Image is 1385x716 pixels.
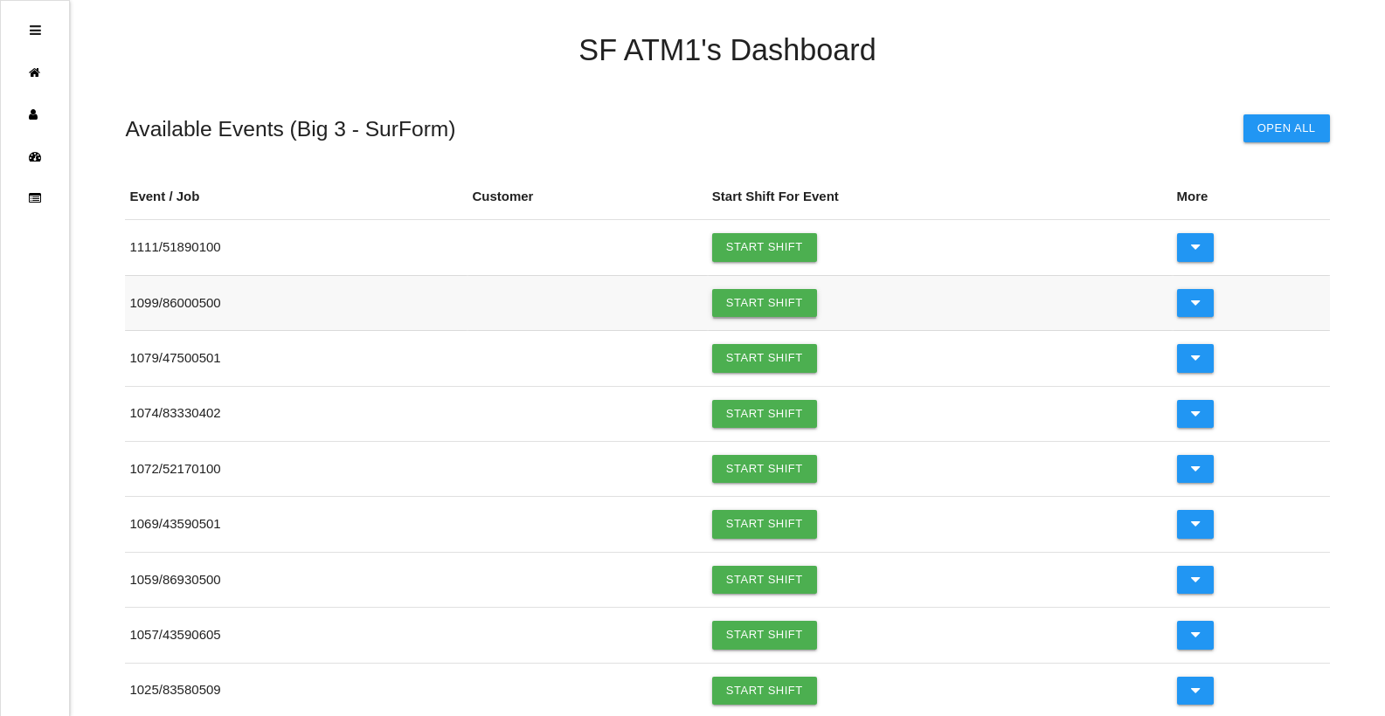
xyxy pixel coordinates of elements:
[1173,174,1330,220] th: More
[125,497,467,552] td: 1069 / 43590501
[125,441,467,496] td: 1072 / 52170100
[467,174,707,220] th: Customer
[125,117,455,141] h5: Available Events ( Big 3 - SurForm )
[125,275,467,330] td: 1099 / 86000500
[712,677,817,705] a: Start Shift
[1243,114,1330,142] button: Open All
[125,34,1329,67] h4: SF ATM1 's Dashboard
[708,174,1173,220] th: Start Shift For Event
[125,331,467,386] td: 1079 / 47500501
[712,455,817,483] a: Start Shift
[712,400,817,428] a: Start Shift
[712,510,817,538] a: Start Shift
[125,608,467,663] td: 1057 / 43590605
[125,552,467,607] td: 1059 / 86930500
[125,174,467,220] th: Event / Job
[712,344,817,372] a: Start Shift
[125,386,467,441] td: 1074 / 83330402
[30,10,41,52] div: Open
[712,233,817,261] a: Start Shift
[712,289,817,317] a: Start Shift
[712,566,817,594] a: Start Shift
[125,220,467,275] td: 1111 / 51890100
[712,621,817,649] a: Start Shift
